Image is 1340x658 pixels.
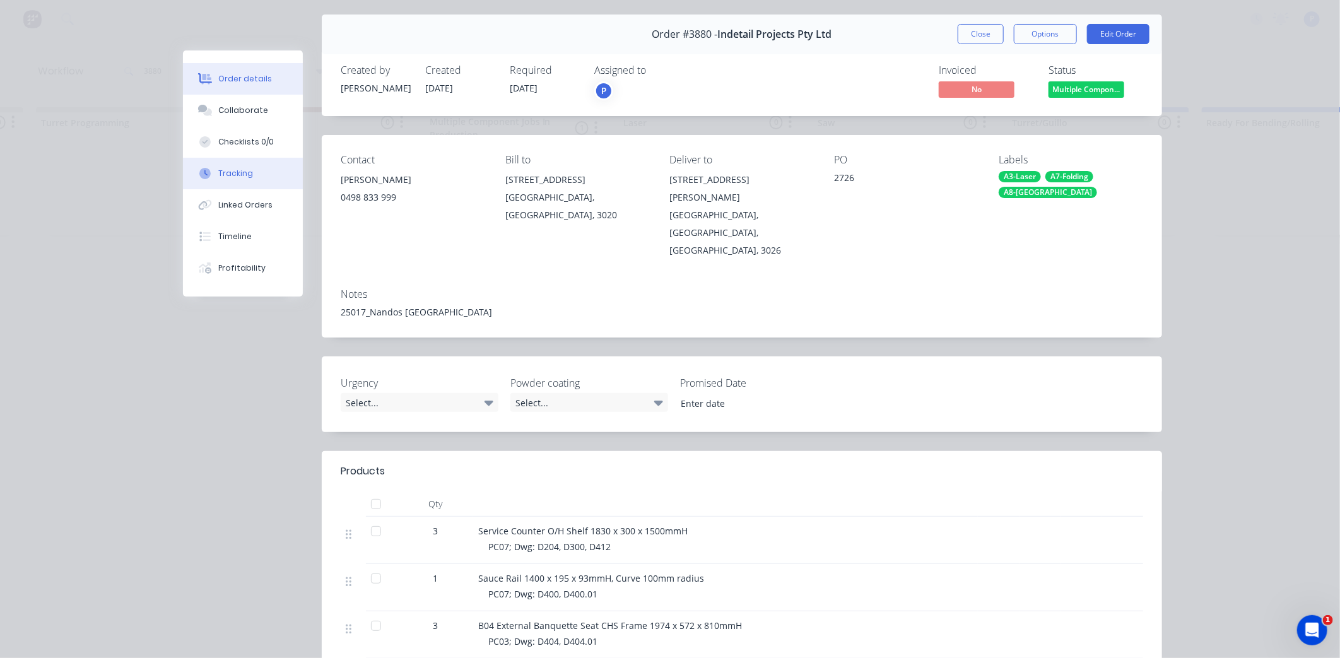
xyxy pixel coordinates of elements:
button: Edit Order [1087,24,1149,44]
button: Linked Orders [183,189,303,221]
div: [STREET_ADDRESS][PERSON_NAME] [670,171,814,206]
button: Profitability [183,252,303,284]
div: [PERSON_NAME] [341,171,485,189]
span: 3 [433,524,438,538]
span: B04 External Banquette Seat CHS Frame 1974 x 572 x 810mmH [478,620,742,632]
label: Promised Date [680,375,838,391]
label: Urgency [341,375,498,391]
div: Tracking [218,168,253,179]
div: A3-Laser [999,171,1041,182]
div: Assigned to [594,64,720,76]
div: Bill to [505,154,650,166]
span: [DATE] [425,82,453,94]
button: Multiple Compon... [1049,81,1124,100]
div: Profitability [218,262,266,274]
span: Service Counter O/H Shelf 1830 x 300 x 1500mmH [478,525,688,537]
div: [GEOGRAPHIC_DATA], [GEOGRAPHIC_DATA], [GEOGRAPHIC_DATA], 3026 [670,206,814,259]
span: Sauce Rail 1400 x 195 x 93mmH, Curve 100mm radius [478,572,704,584]
button: Order details [183,63,303,95]
div: [STREET_ADDRESS][GEOGRAPHIC_DATA], [GEOGRAPHIC_DATA], 3020 [505,171,650,224]
div: 2726 [834,171,979,189]
div: Linked Orders [218,199,273,211]
div: Collaborate [218,105,268,116]
div: Required [510,64,579,76]
div: [STREET_ADDRESS] [505,171,650,189]
div: PO [834,154,979,166]
div: Created [425,64,495,76]
span: Indetail Projects Pty Ltd [718,28,832,40]
div: Select... [510,393,668,412]
button: Close [958,24,1004,44]
span: PC07; Dwg: D400, D400.01 [488,588,597,600]
div: 25017_Nandos [GEOGRAPHIC_DATA] [341,305,1143,319]
span: No [939,81,1014,97]
button: Checklists 0/0 [183,126,303,158]
div: Select... [341,393,498,412]
div: Timeline [218,231,252,242]
span: 1 [433,572,438,585]
div: A7-Folding [1045,171,1093,182]
span: Order #3880 - [652,28,718,40]
span: PC07; Dwg: D204, D300, D412 [488,541,611,553]
label: Powder coating [510,375,668,391]
input: Enter date [672,394,829,413]
div: [PERSON_NAME]0498 833 999 [341,171,485,211]
div: Notes [341,288,1143,300]
div: [STREET_ADDRESS][PERSON_NAME][GEOGRAPHIC_DATA], [GEOGRAPHIC_DATA], [GEOGRAPHIC_DATA], 3026 [670,171,814,259]
div: Invoiced [939,64,1033,76]
iframe: Intercom live chat [1297,615,1327,645]
span: [DATE] [510,82,538,94]
div: Checklists 0/0 [218,136,274,148]
span: Multiple Compon... [1049,81,1124,97]
div: Status [1049,64,1143,76]
button: Timeline [183,221,303,252]
div: 0498 833 999 [341,189,485,206]
button: Options [1014,24,1077,44]
div: Labels [999,154,1143,166]
span: PC03; Dwg: D404, D404.01 [488,635,597,647]
button: P [594,81,613,100]
div: Deliver to [670,154,814,166]
div: [PERSON_NAME] [341,81,410,95]
div: Qty [397,491,473,517]
div: [GEOGRAPHIC_DATA], [GEOGRAPHIC_DATA], 3020 [505,189,650,224]
span: 3 [433,619,438,632]
button: Collaborate [183,95,303,126]
div: Contact [341,154,485,166]
span: 1 [1323,615,1333,625]
div: Products [341,464,385,479]
button: Tracking [183,158,303,189]
div: Created by [341,64,410,76]
div: A8-[GEOGRAPHIC_DATA] [999,187,1097,198]
div: Order details [218,73,272,85]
